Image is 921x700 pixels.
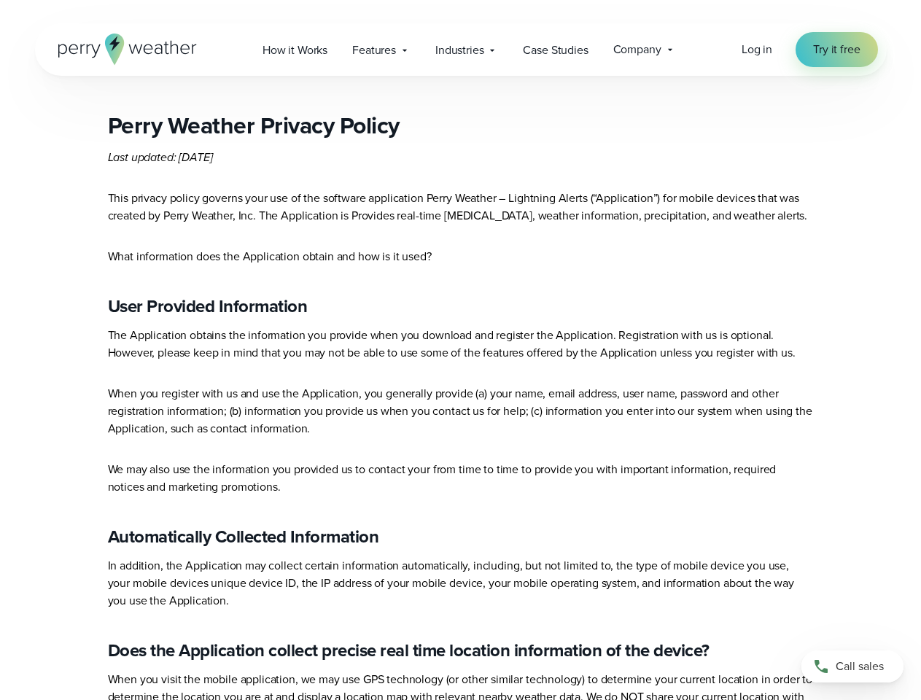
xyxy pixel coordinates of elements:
[108,190,814,225] p: This privacy policy governs your use of the software application Perry Weather – Lightning Alerts...
[523,42,588,59] span: Case Studies
[435,42,483,59] span: Industries
[108,248,814,265] p: What information does the Application obtain and how is it used?
[108,295,814,318] h3: User Provided Information
[801,650,903,682] a: Call sales
[108,639,814,662] h3: Does the Application collect precise real time location information of the device?
[352,42,396,59] span: Features
[108,557,814,610] p: In addition, the Application may collect certain information automatically, including, but not li...
[108,385,814,437] p: When you register with us and use the Application, you generally provide (a) your name, email add...
[250,35,340,65] a: How it Works
[813,41,860,58] span: Try it free
[108,327,814,362] p: The Application obtains the information you provide when you download and register the Applicatio...
[613,41,661,58] span: Company
[510,35,600,65] a: Case Studies
[108,149,213,166] em: Last updated: [DATE]
[742,41,772,58] a: Log in
[108,111,814,140] h2: Perry Weather Privacy Policy
[836,658,884,675] span: Call sales
[796,32,877,67] a: Try it free
[108,461,814,496] p: We may also use the information you provided us to contact your from time to time to provide you ...
[263,42,327,59] span: How it Works
[108,525,814,548] h3: Automatically Collected Information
